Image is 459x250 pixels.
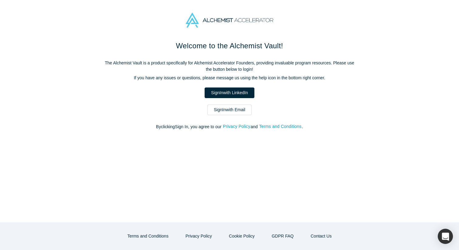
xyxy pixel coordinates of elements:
[259,123,302,130] button: Terms and Conditions
[304,231,338,241] a: Contact Us
[186,13,273,28] img: Alchemist Accelerator Logo
[121,231,175,241] button: Terms and Conditions
[102,75,357,81] p: If you have any issues or questions, please message us using the help icon in the bottom right co...
[102,40,357,51] h1: Welcome to the Alchemist Vault!
[207,104,252,115] a: SignInwith Email
[265,231,300,241] a: GDPR FAQ
[102,124,357,130] p: By clicking Sign In , you agree to our and .
[102,60,357,73] p: The Alchemist Vault is a product specifically for Alchemist Accelerator Founders, providing inval...
[179,231,218,241] button: Privacy Policy
[223,231,261,241] button: Cookie Policy
[223,123,250,130] button: Privacy Policy
[205,87,254,98] a: SignInwith LinkedIn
